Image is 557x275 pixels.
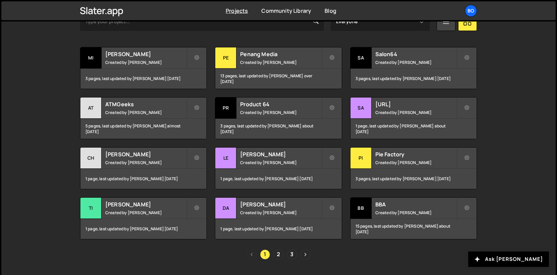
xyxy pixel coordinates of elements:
[80,169,207,189] div: 1 page, last updated by [PERSON_NAME] [DATE]
[240,50,321,58] h2: Penang Media
[350,169,477,189] div: 3 pages, last updated by [PERSON_NAME] [DATE]
[375,50,456,58] h2: Salon64
[80,148,102,169] div: CH
[240,201,321,208] h2: [PERSON_NAME]
[350,197,477,239] a: BB BBA Created by [PERSON_NAME] 15 pages, last updated by [PERSON_NAME] about [DATE]
[273,249,284,260] a: Page 2
[105,110,186,115] small: Created by [PERSON_NAME]
[215,97,236,119] div: Pr
[287,249,297,260] a: Page 3
[240,210,321,215] small: Created by [PERSON_NAME]
[350,47,477,89] a: Sa Salon64 Created by [PERSON_NAME] 3 pages, last updated by [PERSON_NAME] [DATE]
[350,147,477,189] a: Pi Pie Factory Created by [PERSON_NAME] 3 pages, last updated by [PERSON_NAME] [DATE]
[80,69,207,89] div: 3 pages, last updated by [PERSON_NAME] [DATE]
[350,69,477,89] div: 3 pages, last updated by [PERSON_NAME] [DATE]
[105,60,186,65] small: Created by [PERSON_NAME]
[80,249,477,260] div: Pagination
[465,5,477,17] a: Bo
[105,201,186,208] h2: [PERSON_NAME]
[300,249,310,260] a: Next page
[215,97,342,139] a: Pr Product 64 Created by [PERSON_NAME] 3 pages, last updated by [PERSON_NAME] about [DATE]
[350,97,372,119] div: SA
[80,119,207,139] div: 5 pages, last updated by [PERSON_NAME] almost [DATE]
[215,69,341,89] div: 13 pages, last updated by [PERSON_NAME] over [DATE]
[105,50,186,58] h2: [PERSON_NAME]
[215,47,342,89] a: Pe Penang Media Created by [PERSON_NAME] 13 pages, last updated by [PERSON_NAME] over [DATE]
[375,160,456,165] small: Created by [PERSON_NAME]
[226,7,248,14] a: Projects
[80,97,207,139] a: AT ATMGeeks Created by [PERSON_NAME] 5 pages, last updated by [PERSON_NAME] almost [DATE]
[468,251,549,267] button: Ask [PERSON_NAME]
[325,7,336,14] a: Blog
[215,198,236,219] div: Da
[350,119,477,139] div: 1 page, last updated by [PERSON_NAME] about [DATE]
[215,169,341,189] div: 1 page, last updated by [PERSON_NAME] [DATE]
[105,101,186,108] h2: ATMGeeks
[350,47,372,69] div: Sa
[240,101,321,108] h2: Product 64
[80,97,102,119] div: AT
[105,151,186,158] h2: [PERSON_NAME]
[375,201,456,208] h2: BBA
[215,47,236,69] div: Pe
[105,160,186,165] small: Created by [PERSON_NAME]
[375,210,456,215] small: Created by [PERSON_NAME]
[350,148,372,169] div: Pi
[350,198,372,219] div: BB
[215,147,342,189] a: Le [PERSON_NAME] Created by [PERSON_NAME] 1 page, last updated by [PERSON_NAME] [DATE]
[240,110,321,115] small: Created by [PERSON_NAME]
[215,219,341,239] div: 1 page, last updated by [PERSON_NAME] [DATE]
[80,147,207,189] a: CH [PERSON_NAME] Created by [PERSON_NAME] 1 page, last updated by [PERSON_NAME] [DATE]
[350,219,477,239] div: 15 pages, last updated by [PERSON_NAME] about [DATE]
[375,60,456,65] small: Created by [PERSON_NAME]
[80,198,102,219] div: TI
[80,219,207,239] div: 1 page, last updated by [PERSON_NAME] [DATE]
[215,197,342,239] a: Da [PERSON_NAME] Created by [PERSON_NAME] 1 page, last updated by [PERSON_NAME] [DATE]
[375,151,456,158] h2: Pie Factory
[375,101,456,108] h2: [URL]
[80,47,207,89] a: Mi [PERSON_NAME] Created by [PERSON_NAME] 3 pages, last updated by [PERSON_NAME] [DATE]
[261,7,311,14] a: Community Library
[350,97,477,139] a: SA [URL] Created by [PERSON_NAME] 1 page, last updated by [PERSON_NAME] about [DATE]
[240,60,321,65] small: Created by [PERSON_NAME]
[105,210,186,215] small: Created by [PERSON_NAME]
[215,148,236,169] div: Le
[240,151,321,158] h2: [PERSON_NAME]
[240,160,321,165] small: Created by [PERSON_NAME]
[80,197,207,239] a: TI [PERSON_NAME] Created by [PERSON_NAME] 1 page, last updated by [PERSON_NAME] [DATE]
[80,47,102,69] div: Mi
[375,110,456,115] small: Created by [PERSON_NAME]
[215,119,341,139] div: 3 pages, last updated by [PERSON_NAME] about [DATE]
